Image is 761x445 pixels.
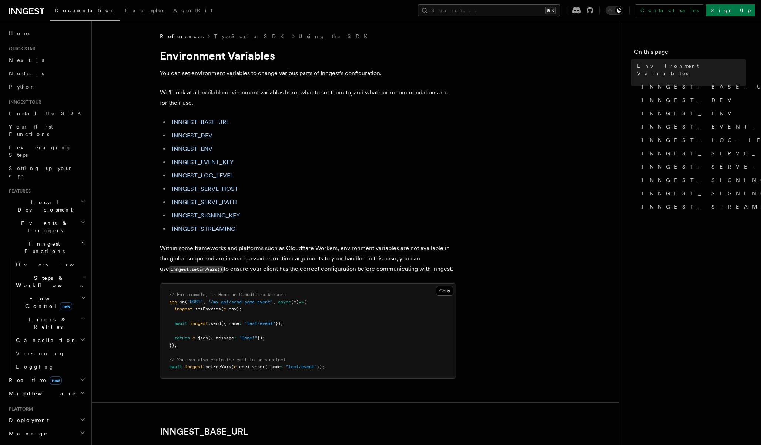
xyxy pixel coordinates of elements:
a: Examples [120,2,169,20]
span: Manage [6,430,48,437]
span: "POST" [187,299,203,305]
a: INNGEST_DEV [172,132,212,139]
span: Documentation [55,7,116,13]
span: // For example, in Hono on Cloudflare Workers [169,292,286,297]
span: Errors & Retries [13,316,80,331]
span: .send [249,364,262,369]
span: : [239,321,242,326]
span: AgentKit [173,7,212,13]
span: .env); [226,306,242,312]
a: Your first Functions [6,120,87,141]
p: We'll look at all available environment variables here, what to set them to, and what our recomme... [160,87,456,108]
span: , [203,299,205,305]
a: INNGEST_SIGNING_KEY [172,212,240,219]
span: Node.js [9,70,44,76]
span: }); [257,335,265,341]
a: Contact sales [636,4,703,16]
span: Examples [125,7,164,13]
span: // You can also chain the call to be succinct [169,357,286,362]
a: Logging [13,360,87,373]
span: ( [221,306,224,312]
a: INNGEST_SERVE_PATH [172,199,237,206]
span: Next.js [9,57,44,63]
span: Platform [6,406,33,412]
span: Flow Control [13,295,81,310]
button: Cancellation [13,333,87,347]
a: INNGEST_SERVE_PATH [638,160,746,173]
a: Overview [13,258,87,271]
span: .json [195,335,208,341]
a: Next.js [6,53,87,67]
div: Inngest Functions [6,258,87,373]
a: INNGEST_BASE_URL [638,80,746,93]
span: "Done!" [239,335,257,341]
span: async [278,299,291,305]
a: INNGEST_EVENT_KEY [638,120,746,133]
span: , [273,299,275,305]
span: await [169,364,182,369]
span: Steps & Workflows [13,274,83,289]
a: INNGEST_LOG_LEVEL [172,172,234,179]
kbd: ⌘K [545,7,556,14]
span: "test/event" [244,321,275,326]
button: Local Development [6,196,87,216]
span: Install the SDK [9,110,86,116]
code: inngest.setEnvVars() [169,266,224,273]
span: inngest [190,321,208,326]
span: Overview [16,262,92,268]
button: Flow Controlnew [13,292,87,313]
span: new [60,302,72,310]
span: INNGEST_ENV [641,110,736,117]
button: Copy [436,286,453,296]
span: Cancellation [13,336,77,344]
span: .on [177,299,185,305]
a: INNGEST_LOG_LEVEL [638,133,746,147]
span: Middleware [6,390,76,397]
button: Deployment [6,414,87,427]
a: INNGEST_STREAMING [172,225,235,232]
a: INNGEST_EVENT_KEY [172,159,234,166]
span: INNGEST_DEV [641,96,736,104]
a: INNGEST_SERVE_HOST [638,147,746,160]
h4: On this page [634,47,746,59]
a: INNGEST_SIGNING_KEY [638,173,746,187]
span: Quick start [6,46,38,52]
span: { [304,299,306,305]
a: INNGEST_SERVE_HOST [172,185,238,192]
span: : [234,335,237,341]
a: INNGEST_BASE_URL [172,119,229,126]
span: Setting up your app [9,165,73,179]
a: Node.js [6,67,87,80]
span: }); [275,321,283,326]
span: Events & Triggers [6,219,81,234]
a: INNGEST_STREAMING [638,200,746,213]
span: ( [185,299,187,305]
a: Install the SDK [6,107,87,120]
p: You can set environment variables to change various parts of Inngest's configuration. [160,68,456,79]
span: Deployment [6,416,49,424]
span: c [224,306,226,312]
a: AgentKit [169,2,217,20]
span: await [174,321,187,326]
a: Python [6,80,87,93]
span: Leveraging Steps [9,145,71,158]
a: Versioning [13,347,87,360]
a: Setting up your app [6,162,87,182]
span: Inngest Functions [6,240,80,255]
span: : [281,364,283,369]
span: .setEnvVars [203,364,231,369]
span: ({ name [221,321,239,326]
p: Within some frameworks and platforms such as Cloudflare Workers, environment variables are not av... [160,243,456,275]
span: inngest [185,364,203,369]
span: Logging [16,364,54,370]
a: TypeScript SDK [214,33,288,40]
span: Features [6,188,31,194]
button: Toggle dark mode [606,6,623,15]
a: Leveraging Steps [6,141,87,162]
span: Home [9,30,30,37]
span: .env) [237,364,249,369]
span: Python [9,84,36,90]
span: .setEnvVars [192,306,221,312]
a: INNGEST_DEV [638,93,746,107]
a: Environment Variables [634,59,746,80]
